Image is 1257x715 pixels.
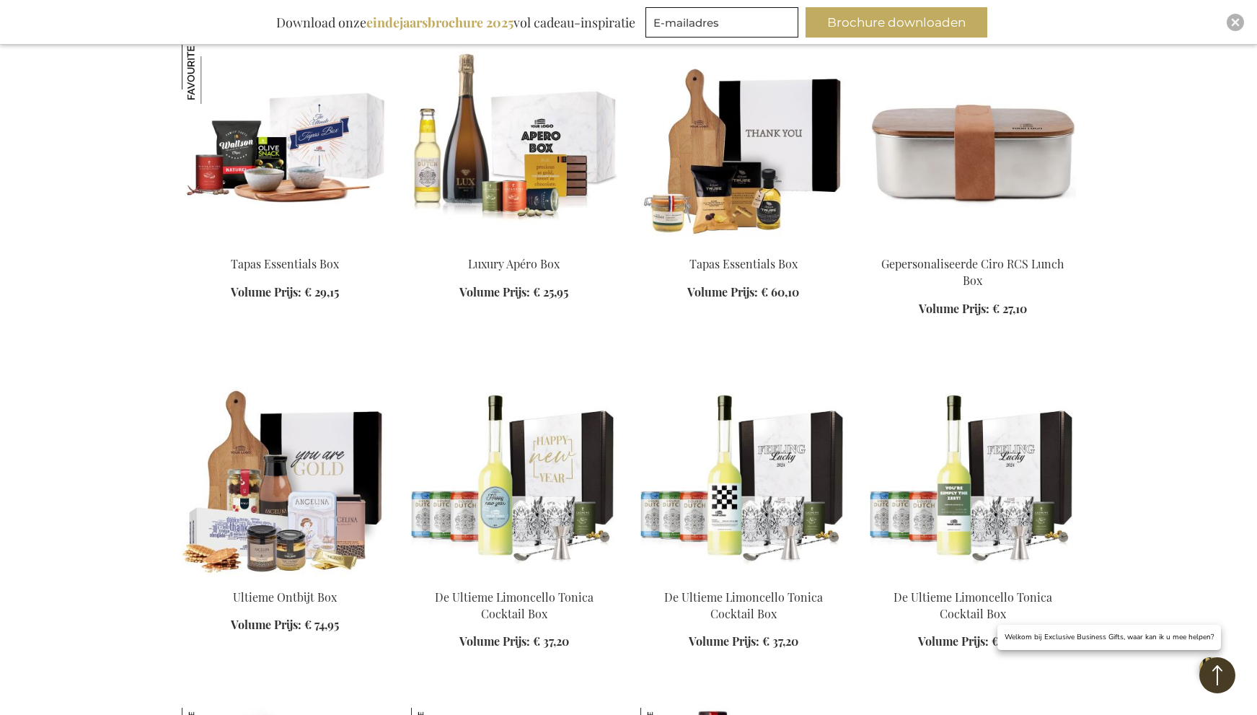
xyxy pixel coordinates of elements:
[182,42,244,104] img: Tapas Essentials Box
[640,42,847,244] img: Tapas Essentials Box
[366,14,513,31] b: eindejaarsbrochure 2025
[304,617,339,632] span: € 74,95
[645,7,803,42] form: marketing offers and promotions
[459,633,569,650] a: Volume Prijs: € 37,20
[182,238,388,252] a: Tapas Essentials Box Tapas Essentials Box
[645,7,798,38] input: E-mailadres
[411,571,617,584] a: Ultimate Limoncello Tonica Cocktail Box
[992,301,1027,316] span: € 27,10
[231,284,339,301] a: Volume Prijs: € 29,15
[664,589,823,621] a: De Ultieme Limoncello Tonica Cocktail Box
[182,571,388,584] a: Ulitmate Breakfast Box
[1227,14,1244,31] div: Close
[640,571,847,584] a: Ultimate Limoncello Tonica Cocktail Box
[689,633,798,650] a: Volume Prijs: € 37,20
[533,633,569,649] span: € 37,20
[304,284,339,299] span: € 29,15
[918,633,989,649] span: Volume Prijs:
[1231,18,1240,27] img: Close
[182,374,388,576] img: Ulitmate Breakfast Box
[870,571,1076,584] a: Ultimate Limoncello Tonica Cocktail Box
[870,42,1076,244] img: Personalised Ciro RCS Lunch Box
[231,617,301,632] span: Volume Prijs:
[992,633,1028,649] span: € 37,20
[459,284,568,301] a: Volume Prijs: € 25,95
[918,633,1028,650] a: Volume Prijs: € 37,20
[870,374,1076,576] img: Ultimate Limoncello Tonica Cocktail Box
[231,256,339,271] a: Tapas Essentials Box
[640,238,847,252] a: Tapas Essential Box
[762,633,798,649] span: € 37,20
[870,238,1076,252] a: Personalised Ciro RCS Lunch Box
[459,284,530,299] span: Volume Prijs:
[411,42,617,244] img: The Ultimate Apéro Box
[459,633,530,649] span: Volume Prijs:
[640,374,847,576] img: Ultimate Limoncello Tonica Cocktail Box
[270,7,642,38] div: Download onze vol cadeau-inspiratie
[435,589,594,621] a: De Ultieme Limoncello Tonica Cocktail Box
[533,284,568,299] span: € 25,95
[411,238,617,252] a: The Ultimate Apéro Box
[182,42,388,244] img: Tapas Essentials Box
[468,256,560,271] a: Luxury Apéro Box
[411,374,617,576] img: Ultimate Limoncello Tonica Cocktail Box
[231,617,339,633] a: Volume Prijs: € 74,95
[233,589,337,605] a: Ultieme Ontbijt Box
[881,256,1064,288] a: Gepersonaliseerde Ciro RCS Lunch Box
[689,633,759,649] span: Volume Prijs:
[806,7,987,38] button: Brochure downloaden
[894,589,1052,621] a: De Ultieme Limoncello Tonica Cocktail Box
[231,284,301,299] span: Volume Prijs:
[919,301,989,316] span: Volume Prijs:
[919,301,1027,317] a: Volume Prijs: € 27,10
